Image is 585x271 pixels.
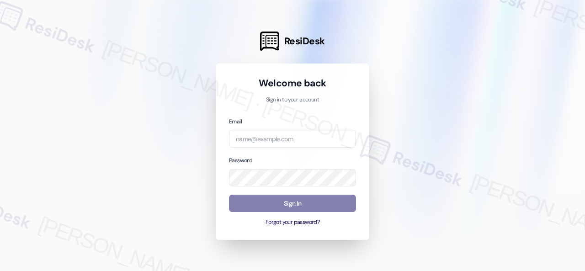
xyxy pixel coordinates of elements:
p: Sign in to your account [229,96,356,104]
h1: Welcome back [229,77,356,90]
button: Sign In [229,195,356,213]
img: ResiDesk Logo [260,32,279,51]
span: ResiDesk [284,35,325,48]
input: name@example.com [229,130,356,148]
button: Forgot your password? [229,218,356,227]
label: Email [229,118,242,125]
label: Password [229,157,252,164]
